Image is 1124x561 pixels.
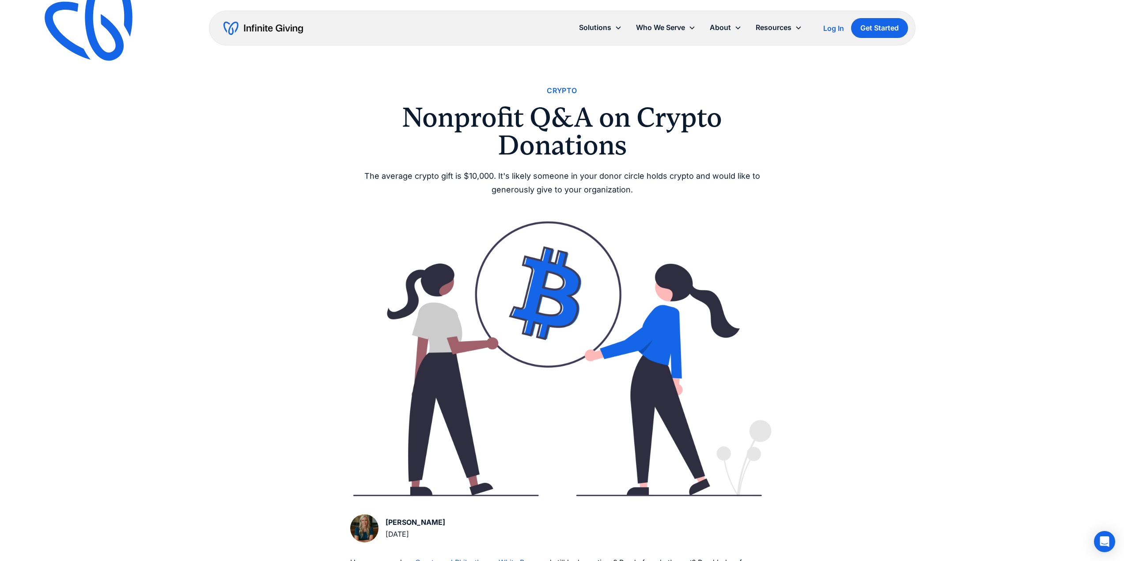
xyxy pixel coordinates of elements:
h1: Nonprofit Q&A on Crypto Donations [350,104,774,159]
div: Resources [749,18,809,37]
div: Solutions [579,22,611,34]
div: [DATE] [386,528,445,540]
div: [PERSON_NAME] [386,516,445,528]
div: Who We Serve [629,18,703,37]
div: About [703,18,749,37]
div: About [710,22,731,34]
div: Log In [823,25,844,32]
div: Resources [756,22,791,34]
div: Solutions [572,18,629,37]
a: Crypto [547,85,577,97]
div: The average crypto gift is $10,000. It's likely someone in your donor circle holds crypto and wou... [350,169,774,196]
a: Get Started [851,18,908,38]
div: Who We Serve [636,22,685,34]
a: [PERSON_NAME][DATE] [350,514,445,542]
div: Open Intercom Messenger [1094,531,1115,552]
a: Log In [823,23,844,34]
a: home [223,21,303,35]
